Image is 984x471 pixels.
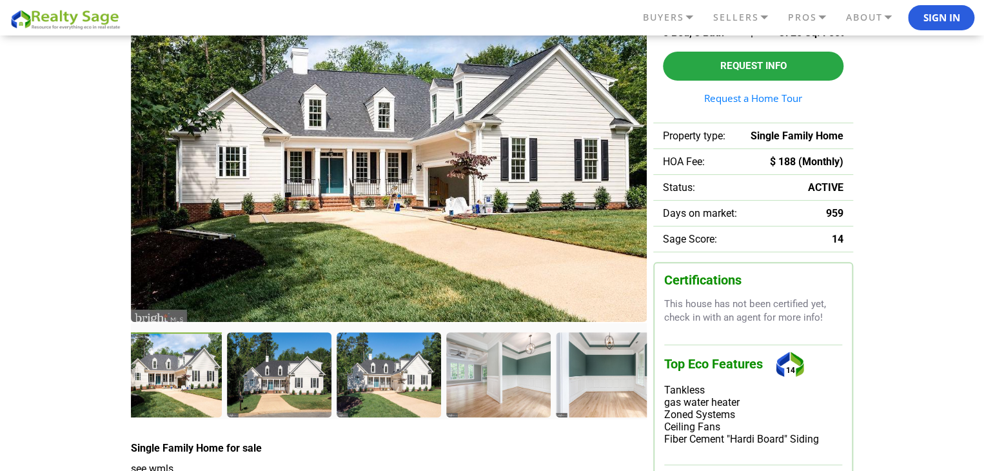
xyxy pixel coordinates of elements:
button: Sign In [908,5,974,31]
span: Single Family Home [751,130,843,142]
span: 959 [826,207,843,219]
span: Days on market: [663,207,737,219]
span: $ 188 (Monthly) [770,155,843,168]
div: 14 [772,345,808,384]
button: Request Info [663,52,843,81]
span: Property type: [663,130,725,142]
span: HOA Fee: [663,155,705,168]
a: ABOUT [842,6,908,28]
h3: Top Eco Features [664,345,842,384]
span: Sage Score: [663,233,717,245]
div: Tankless gas water heater Zoned Systems Ceiling Fans Fiber Cement "Hardi Board" Siding [664,384,842,445]
img: REALTY SAGE [10,8,126,30]
span: ACTIVE [808,181,843,194]
span: Status: [663,181,695,194]
a: SELLERS [709,6,784,28]
a: BUYERS [639,6,709,28]
h4: Single Family Home for sale [131,442,647,454]
a: PROS [784,6,842,28]
h3: Certifications [664,273,842,288]
a: Request a Home Tour [663,94,843,103]
p: This house has not been certified yet, check in with an agent for more info! [664,297,842,325]
span: 14 [832,233,843,245]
